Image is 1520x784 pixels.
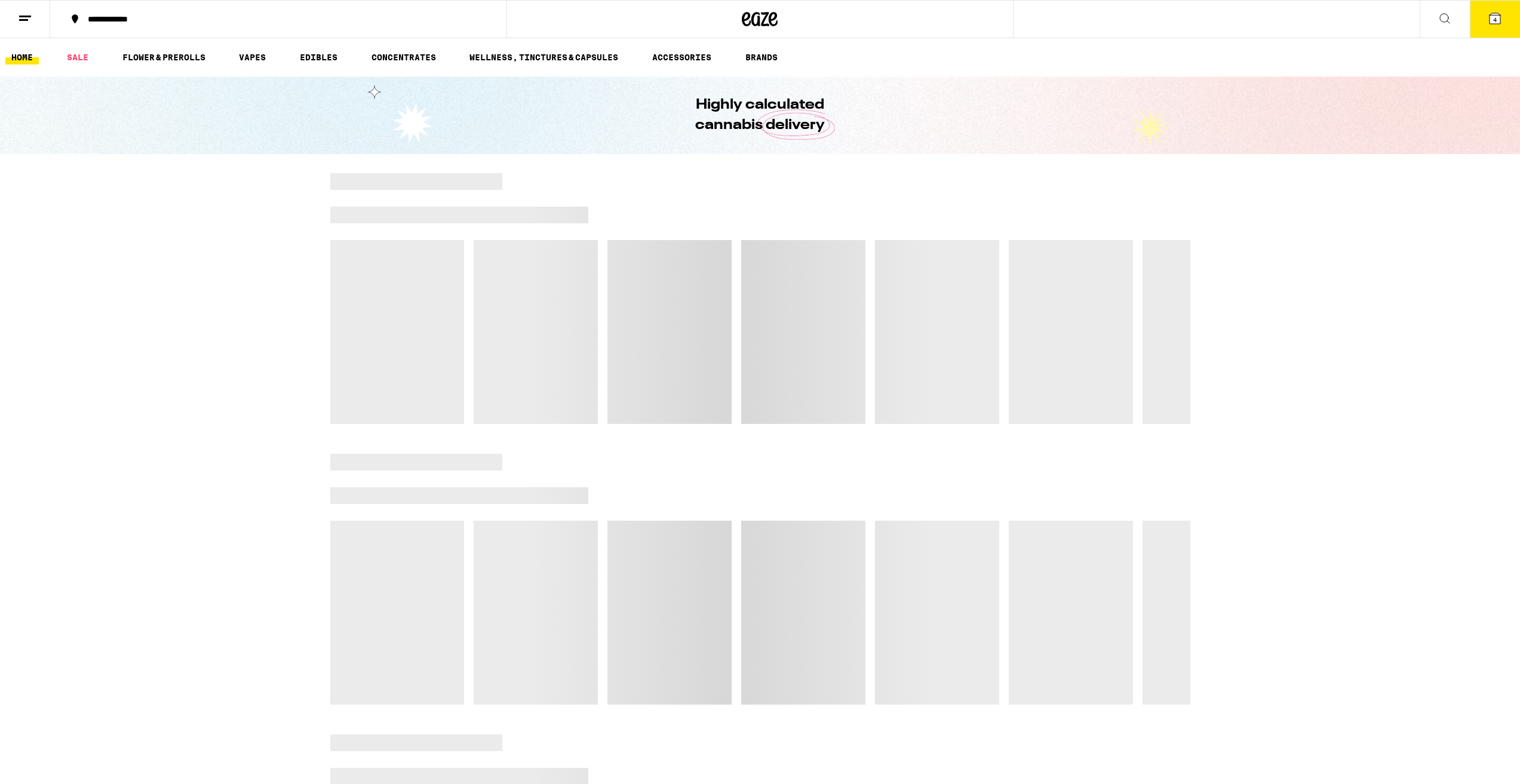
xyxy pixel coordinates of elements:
[1493,16,1497,23] span: 4
[662,95,859,136] h1: Highly calculated cannabis delivery
[739,50,784,64] a: BRANDS
[116,50,211,64] a: FLOWER & PREROLLS
[646,50,717,64] a: ACCESSORIES
[294,50,343,64] a: EDIBLES
[463,50,624,64] a: WELLNESS, TINCTURES & CAPSULES
[1470,1,1520,38] button: 4
[233,50,272,64] a: VAPES
[61,50,94,64] a: SALE
[366,50,442,64] a: CONCENTRATES
[5,50,39,64] a: HOME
